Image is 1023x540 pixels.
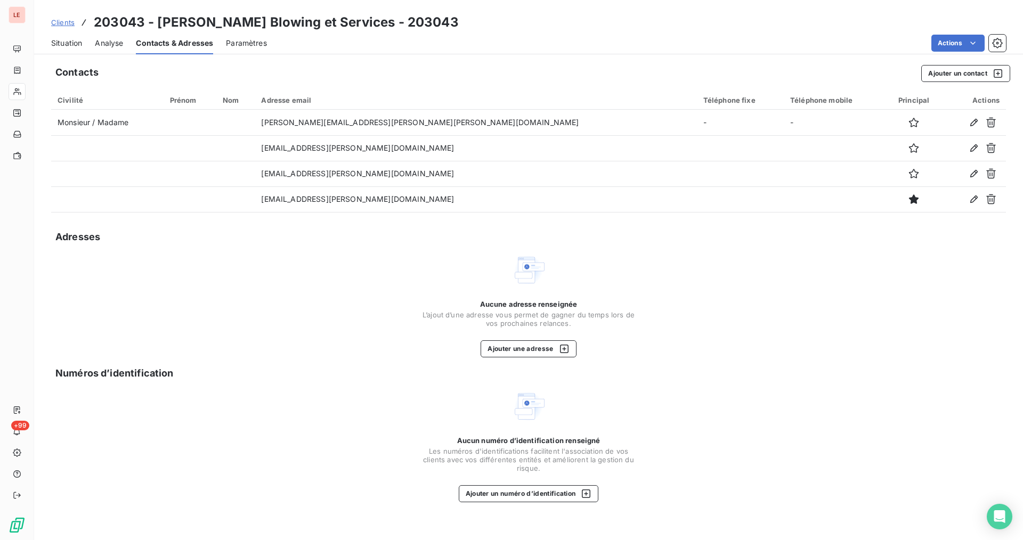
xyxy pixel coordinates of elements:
div: Principal [891,96,937,104]
td: - [697,110,784,135]
h5: Numéros d’identification [55,366,174,381]
div: Téléphone mobile [790,96,878,104]
span: Les numéros d'identifications facilitent l'association de vos clients avec vos différentes entité... [422,447,635,472]
span: Paramètres [226,38,267,48]
div: Prénom [170,96,210,104]
span: Analyse [95,38,123,48]
span: Aucune adresse renseignée [480,300,578,308]
td: Monsieur / Madame [51,110,164,135]
img: Empty state [511,253,546,287]
td: [EMAIL_ADDRESS][PERSON_NAME][DOMAIN_NAME] [255,186,696,212]
button: Ajouter un numéro d’identification [459,485,599,502]
img: Empty state [511,389,546,423]
td: [EMAIL_ADDRESS][PERSON_NAME][DOMAIN_NAME] [255,135,696,161]
div: Civilité [58,96,157,104]
img: Logo LeanPay [9,517,26,534]
td: [PERSON_NAME][EMAIL_ADDRESS][PERSON_NAME][PERSON_NAME][DOMAIN_NAME] [255,110,696,135]
span: Situation [51,38,82,48]
div: Téléphone fixe [703,96,777,104]
div: Actions [949,96,1000,104]
div: Open Intercom Messenger [987,504,1012,529]
span: +99 [11,421,29,430]
a: Clients [51,17,75,28]
td: [EMAIL_ADDRESS][PERSON_NAME][DOMAIN_NAME] [255,161,696,186]
button: Actions [931,35,985,52]
h5: Adresses [55,230,100,244]
span: Contacts & Adresses [136,38,213,48]
button: Ajouter une adresse [481,340,576,357]
button: Ajouter un contact [921,65,1010,82]
h3: 203043 - [PERSON_NAME] Blowing et Services - 203043 [94,13,459,32]
div: Nom [223,96,249,104]
h5: Contacts [55,65,99,80]
td: - [784,110,884,135]
span: Clients [51,18,75,27]
span: L’ajout d’une adresse vous permet de gagner du temps lors de vos prochaines relances. [422,310,635,328]
div: Adresse email [261,96,690,104]
div: LE [9,6,26,23]
span: Aucun numéro d’identification renseigné [457,436,600,445]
